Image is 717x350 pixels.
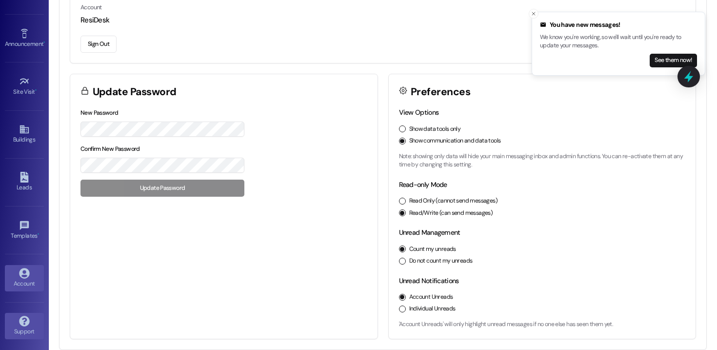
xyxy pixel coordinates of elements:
label: View Options [399,108,439,117]
label: Confirm New Password [80,145,140,153]
a: Site Visit • [5,73,44,100]
div: ResiDesk [80,15,685,25]
label: Show data tools only [409,125,461,134]
h3: Preferences [411,87,470,97]
label: Read/Write (can send messages) [409,209,493,218]
label: Show communication and data tools [409,137,501,145]
a: Support [5,313,44,339]
span: • [35,87,37,94]
p: 'Account Unreads' will only highlight unread messages if no one else has seen them yet. [399,320,686,329]
label: Individual Unreads [409,305,456,313]
span: • [43,39,45,46]
a: Buildings [5,121,44,147]
label: Account Unreads [409,293,453,302]
p: We know you're working, so we'll wait until you're ready to update your messages. [540,33,697,50]
label: Count my unreads [409,245,456,254]
a: Account [5,265,44,291]
h3: Update Password [93,87,177,97]
a: Leads [5,169,44,195]
button: Close toast [529,9,538,19]
label: New Password [80,109,119,117]
p: Note: showing only data will hide your main messaging inbox and admin functions. You can re-activ... [399,152,686,169]
div: You have new messages! [540,20,697,30]
label: Do not count my unreads [409,257,473,266]
label: Unread Notifications [399,276,459,285]
a: Templates • [5,217,44,244]
button: See them now! [650,54,697,67]
label: Unread Management [399,228,460,237]
label: Read Only (cannot send messages) [409,197,498,206]
span: • [38,231,39,238]
label: Read-only Mode [399,180,447,189]
button: Sign Out [80,36,117,53]
label: Account [80,3,102,11]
